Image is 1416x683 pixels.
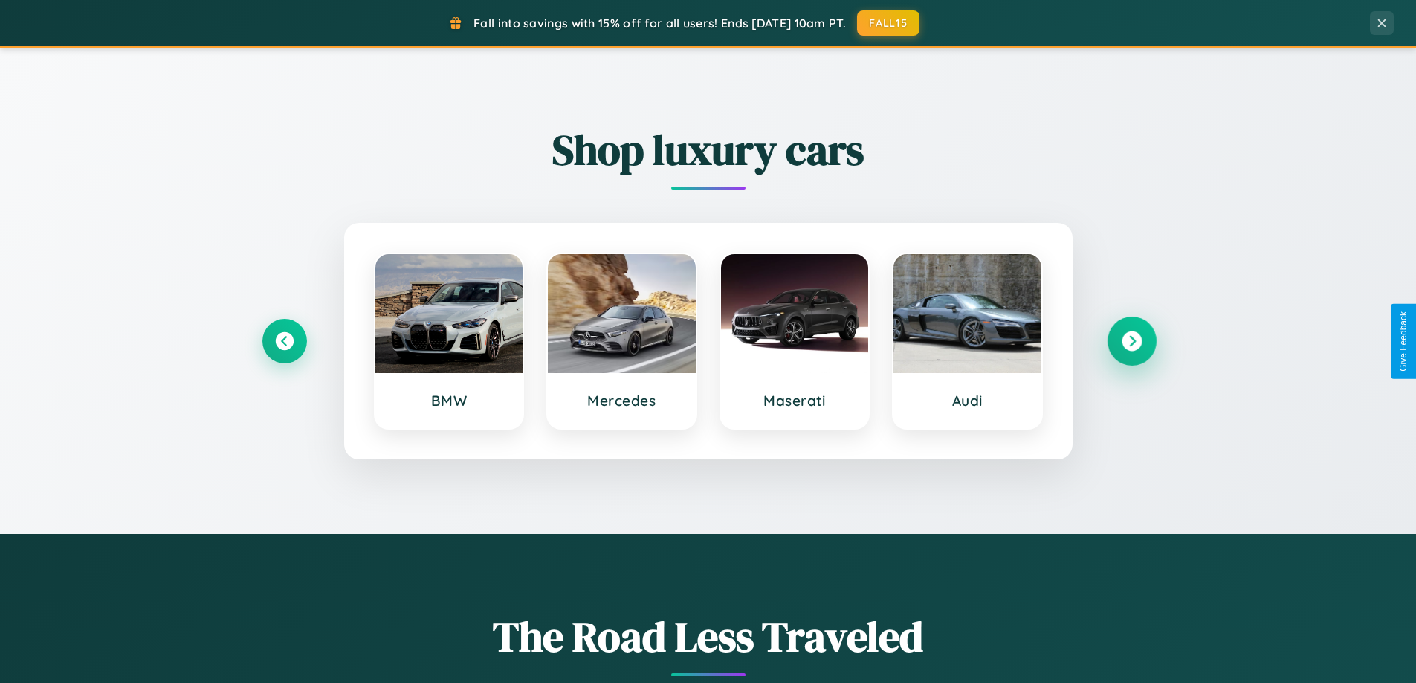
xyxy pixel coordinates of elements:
h3: BMW [390,392,508,410]
h1: The Road Less Traveled [262,608,1154,665]
div: Give Feedback [1398,311,1409,372]
h3: Mercedes [563,392,681,410]
h3: Audi [908,392,1027,410]
span: Fall into savings with 15% off for all users! Ends [DATE] 10am PT. [473,16,846,30]
button: FALL15 [857,10,919,36]
h3: Maserati [736,392,854,410]
h2: Shop luxury cars [262,121,1154,178]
